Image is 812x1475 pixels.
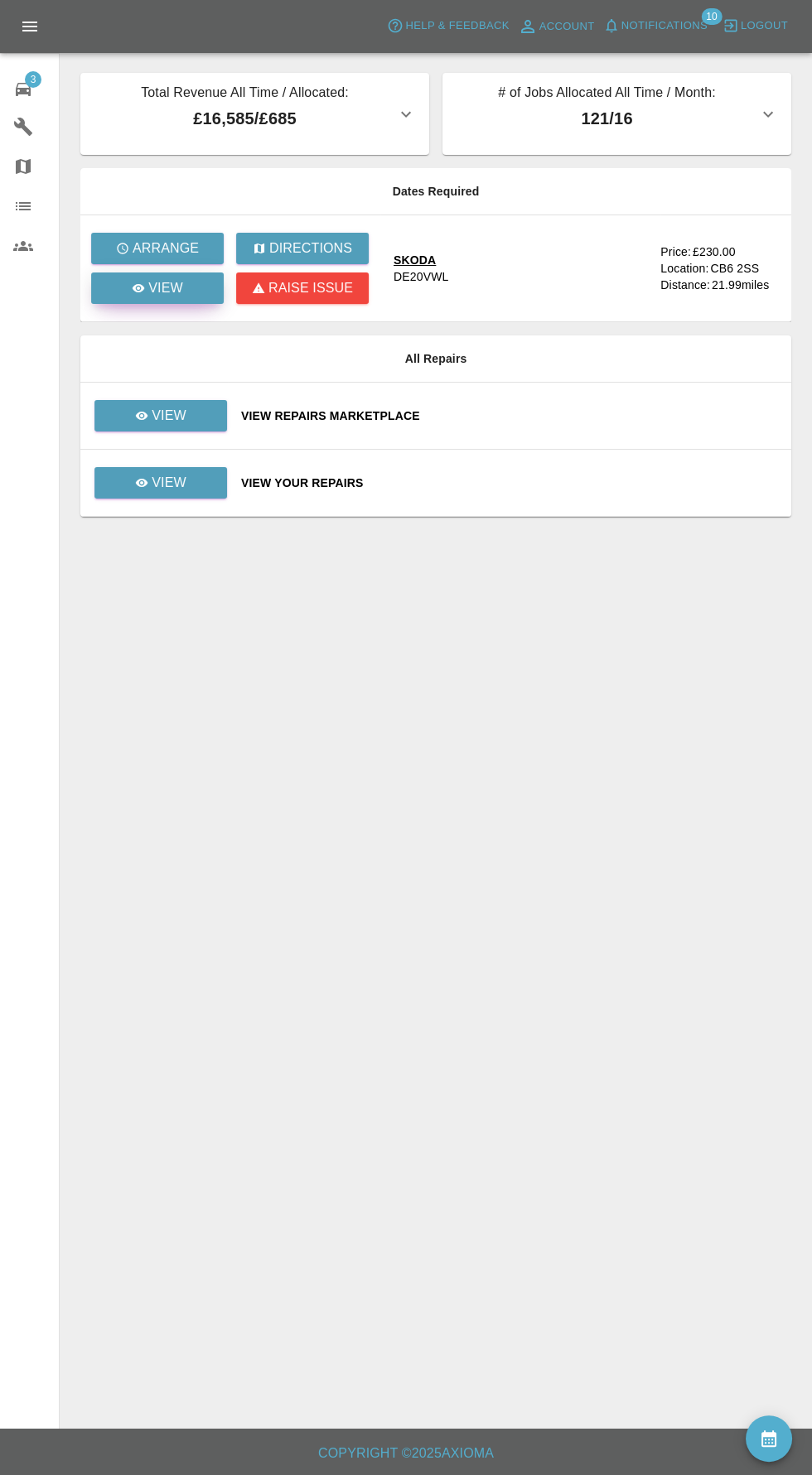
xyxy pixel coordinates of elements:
a: View [91,272,224,304]
div: Price: [660,243,691,260]
div: SKODA [394,252,448,268]
span: Logout [741,17,788,36]
th: All Repairs [80,335,791,383]
a: Account [514,13,599,40]
button: Notifications [599,13,712,39]
div: Distance: [660,277,710,293]
a: SKODADE20VWL [394,252,647,285]
span: Notifications [621,17,708,36]
button: Directions [236,233,369,264]
p: Arrange [133,239,199,258]
div: 21.99 miles [712,277,778,293]
p: View [152,473,186,493]
a: View [94,400,227,431]
p: # of Jobs Allocated All Time / Month: [456,83,758,106]
button: Help & Feedback [383,13,513,39]
a: View [94,475,228,489]
button: availability [746,1415,792,1462]
p: Directions [269,239,352,258]
span: 3 [25,71,41,88]
button: Logout [718,13,792,39]
p: View [148,278,183,298]
p: Raise issue [268,278,353,298]
p: £16,585 / £685 [94,106,396,131]
div: £230.00 [693,243,736,260]
h6: Copyright © 2025 Axioma [13,1442,799,1465]
div: DE20VWL [394,268,448,285]
p: 121 / 16 [456,106,758,131]
p: Total Revenue All Time / Allocated: [94,83,396,106]
span: 10 [701,8,722,25]
div: Location: [660,260,708,277]
button: Total Revenue All Time / Allocated:£16,585/£685 [80,73,429,155]
span: Help & Feedback [405,17,509,36]
button: # of Jobs Allocated All Time / Month:121/16 [442,73,791,155]
button: Raise issue [236,272,369,304]
button: Arrange [91,233,224,264]
th: Dates Required [80,168,791,215]
a: View [94,467,227,499]
a: View Your Repairs [241,475,778,491]
a: View [94,408,228,422]
a: View Repairs Marketplace [241,407,778,424]
p: View [152,406,186,426]
a: Price:£230.00Location:CB6 2SSDistance:21.99miles [660,243,778,293]
span: Account [539,17,595,36]
div: CB6 2SS [710,260,759,277]
button: Open drawer [10,7,50,46]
